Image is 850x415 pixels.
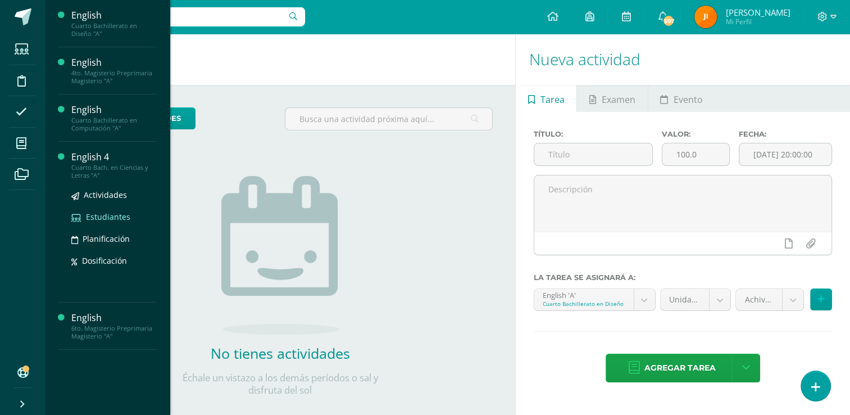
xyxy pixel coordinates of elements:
[71,151,157,164] div: English 4
[739,130,832,138] label: Fecha:
[661,289,731,310] a: Unidad 4
[543,289,625,300] div: English 'A'
[71,116,157,132] div: Cuarto Bachillerato en Computación "A"
[86,211,130,222] span: Estudiantes
[662,130,730,138] label: Valor:
[674,86,703,113] span: Evento
[543,300,625,308] div: Cuarto Bachillerato en Diseño
[71,254,157,267] a: Dosificación
[725,17,790,26] span: Mi Perfil
[71,9,157,38] a: EnglishCuarto Bachillerato en Diseño "A"
[285,108,493,130] input: Busca una actividad próxima aquí...
[725,7,790,18] span: [PERSON_NAME]
[669,289,701,310] span: Unidad 4
[71,210,157,223] a: Estudiantes
[662,143,729,165] input: Puntos máximos
[84,190,127,200] span: Actividades
[168,344,393,363] h2: No tienes actividades
[744,289,774,310] span: Achivement indicator (40.0%)
[648,85,715,112] a: Evento
[71,188,157,201] a: Actividades
[71,232,157,245] a: Planificación
[577,85,647,112] a: Examen
[71,164,157,179] div: Cuarto Bach. en Ciencias y Letras "A"
[71,312,157,324] div: English
[71,22,157,38] div: Cuarto Bachillerato en Diseño "A"
[534,289,654,310] a: English 'A'Cuarto Bachillerato en Diseño
[71,103,157,116] div: English
[736,289,803,310] a: Achivement indicator (40.0%)
[82,255,127,266] span: Dosificación
[71,56,157,85] a: English4to. Magisterio Preprimaria Magisterio "A"
[534,130,653,138] label: Título:
[694,6,717,28] img: 7559f34df34da43a3088158a8609e586.png
[71,56,157,69] div: English
[602,86,635,113] span: Examen
[52,7,305,26] input: Busca un usuario...
[71,69,157,85] div: 4to. Magisterio Preprimaria Magisterio "A"
[529,34,837,85] h1: Nueva actividad
[739,143,831,165] input: Fecha de entrega
[168,372,393,396] p: Échale un vistazo a los demás períodos o sal y disfruta del sol
[58,34,502,85] h1: Actividades
[540,86,565,113] span: Tarea
[644,354,716,382] span: Agregar tarea
[71,103,157,132] a: EnglishCuarto Bachillerato en Computación "A"
[534,143,652,165] input: Título
[71,151,157,179] a: English 4Cuarto Bach. en Ciencias y Letras "A"
[516,85,576,112] a: Tarea
[83,233,130,244] span: Planificación
[534,273,832,282] label: La tarea se asignará a:
[71,324,157,340] div: 6to. Magisterio Preprimaria Magisterio "A"
[662,15,675,27] span: 597
[221,176,339,335] img: no_activities.png
[71,9,157,22] div: English
[71,312,157,340] a: English6to. Magisterio Preprimaria Magisterio "A"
